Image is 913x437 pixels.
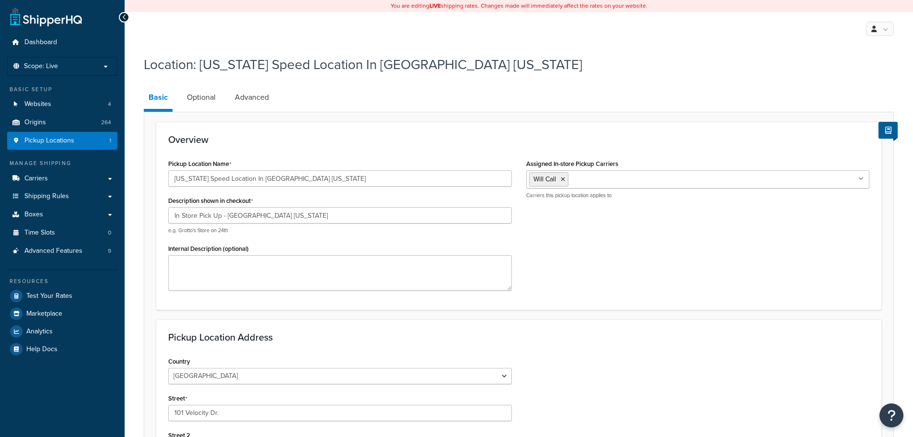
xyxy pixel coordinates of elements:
h3: Overview [168,134,869,145]
li: Pickup Locations [7,132,117,150]
span: Will Call [533,174,556,184]
label: Internal Description (optional) [168,245,249,252]
p: e.g. Grotto's Store on 24th [168,227,512,234]
a: Marketplace [7,305,117,322]
button: Show Help Docs [878,122,898,139]
span: Analytics [26,328,53,336]
span: Carriers [24,175,48,183]
p: Carriers this pickup location applies to [526,192,870,199]
span: 1 [109,137,111,145]
label: Pickup Location Name [168,160,231,168]
div: Basic Setup [7,85,117,94]
a: Pickup Locations1 [7,132,117,150]
span: Scope: Live [24,62,58,71]
div: Manage Shipping [7,159,117,167]
a: Basic [144,86,173,112]
label: Country [168,358,190,365]
span: 0 [108,229,111,237]
span: Shipping Rules [24,192,69,201]
span: Test Your Rates [26,292,72,300]
span: Boxes [24,211,43,219]
span: Websites [24,100,51,108]
li: Websites [7,95,117,113]
label: Description shown in checkout [168,197,253,205]
label: Assigned In-store Pickup Carriers [526,160,618,167]
li: Time Slots [7,224,117,242]
span: Pickup Locations [24,137,74,145]
span: Time Slots [24,229,55,237]
h3: Pickup Location Address [168,332,869,343]
span: Dashboard [24,38,57,47]
a: Origins264 [7,114,117,131]
span: 264 [101,118,111,127]
b: LIVE [429,1,441,10]
a: Test Your Rates [7,287,117,305]
a: Websites4 [7,95,117,113]
a: Boxes [7,206,117,224]
a: Dashboard [7,34,117,51]
span: Help Docs [26,345,58,354]
div: Resources [7,277,117,285]
a: Shipping Rules [7,188,117,205]
button: Open Resource Center [879,403,903,427]
a: Optional [182,86,220,109]
a: Analytics [7,323,117,340]
a: Help Docs [7,341,117,358]
span: Origins [24,118,46,127]
li: Advanced Features [7,242,117,260]
a: Advanced Features9 [7,242,117,260]
h1: Location: [US_STATE] Speed Location In [GEOGRAPHIC_DATA] [US_STATE] [144,55,882,74]
a: Advanced [230,86,274,109]
a: Time Slots0 [7,224,117,242]
span: Marketplace [26,310,62,318]
span: 9 [108,247,111,255]
li: Origins [7,114,117,131]
span: 4 [108,100,111,108]
label: Street [168,395,187,402]
span: Advanced Features [24,247,82,255]
a: Carriers [7,170,117,188]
